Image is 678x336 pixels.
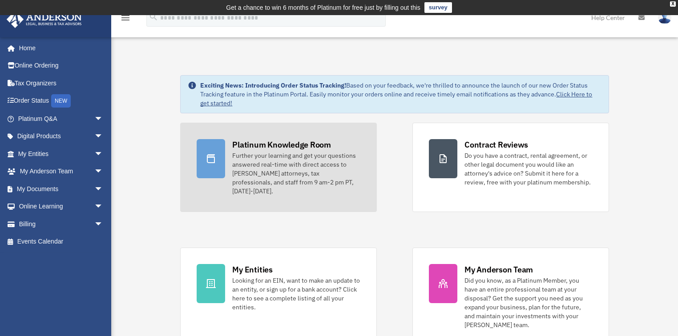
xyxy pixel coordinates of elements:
span: arrow_drop_down [94,215,112,233]
div: Did you know, as a Platinum Member, you have an entire professional team at your disposal? Get th... [464,276,593,329]
div: Looking for an EIN, want to make an update to an entity, or sign up for a bank account? Click her... [232,276,360,312]
div: Based on your feedback, we're thrilled to announce the launch of our new Order Status Tracking fe... [200,81,601,108]
a: Contract Reviews Do you have a contract, rental agreement, or other legal document you would like... [412,123,609,212]
div: Platinum Knowledge Room [232,139,331,150]
div: close [670,1,676,7]
div: NEW [51,94,71,108]
a: Events Calendar [6,233,117,251]
img: Anderson Advisors Platinum Portal [4,11,85,28]
a: Platinum Q&Aarrow_drop_down [6,110,117,128]
a: menu [120,16,131,23]
span: arrow_drop_down [94,163,112,181]
span: arrow_drop_down [94,198,112,216]
span: arrow_drop_down [94,180,112,198]
div: My Entities [232,264,272,275]
div: Do you have a contract, rental agreement, or other legal document you would like an attorney's ad... [464,151,593,187]
a: Order StatusNEW [6,92,117,110]
a: Tax Organizers [6,74,117,92]
a: My Entitiesarrow_drop_down [6,145,117,163]
a: Billingarrow_drop_down [6,215,117,233]
div: My Anderson Team [464,264,533,275]
a: Platinum Knowledge Room Further your learning and get your questions answered real-time with dire... [180,123,377,212]
a: survey [424,2,452,13]
a: Online Learningarrow_drop_down [6,198,117,216]
a: Online Ordering [6,57,117,75]
i: search [149,12,158,22]
i: menu [120,12,131,23]
a: My Anderson Teamarrow_drop_down [6,163,117,180]
a: My Documentsarrow_drop_down [6,180,117,198]
span: arrow_drop_down [94,110,112,128]
strong: Exciting News: Introducing Order Status Tracking! [200,81,346,89]
div: Get a chance to win 6 months of Platinum for free just by filling out this [226,2,420,13]
span: arrow_drop_down [94,128,112,146]
div: Contract Reviews [464,139,528,150]
a: Home [6,39,112,57]
img: User Pic [658,11,671,24]
a: Digital Productsarrow_drop_down [6,128,117,145]
div: Further your learning and get your questions answered real-time with direct access to [PERSON_NAM... [232,151,360,196]
span: arrow_drop_down [94,145,112,163]
a: Click Here to get started! [200,90,592,107]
